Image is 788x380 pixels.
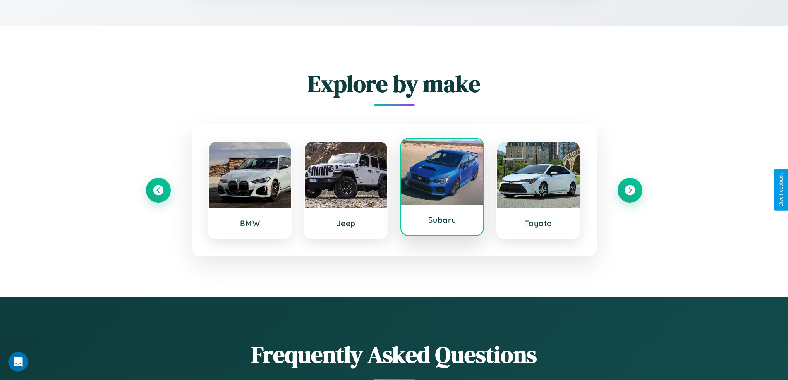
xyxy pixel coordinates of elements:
h3: BMW [217,218,283,228]
h2: Frequently Asked Questions [146,339,642,370]
h3: Toyota [505,218,571,228]
div: Give Feedback [778,173,784,207]
iframe: Intercom live chat [8,352,28,372]
h3: Subaru [410,215,475,225]
h2: Explore by make [146,68,642,100]
h3: Jeep [313,218,379,228]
